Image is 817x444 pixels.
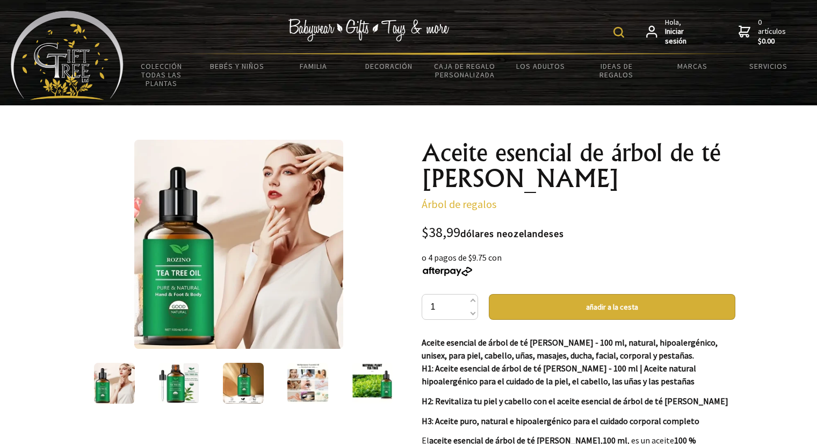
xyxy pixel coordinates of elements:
font: 0 artículos [758,17,786,37]
font: $38,99 [422,223,460,241]
font: dólares neozelandeses [460,227,564,240]
font: Los adultos [516,61,565,71]
font: Aceite esencial de árbol de té [PERSON_NAME] [422,138,721,193]
font: Iniciar sesión [665,26,686,46]
a: Árbol de regalos [422,197,496,211]
font: Caja de regalo personalizada [434,61,495,80]
img: Ropa de bebé - Regalos - Juguetes y más [288,19,449,41]
a: Los adultos [503,55,579,77]
font: Ideas de regalos [599,61,633,80]
font: Aceite esencial de árbol de té [PERSON_NAME] - 100 ml, natural, hipoalergénico, unisex, para piel... [422,337,718,361]
a: Decoración [351,55,427,77]
font: Decoración [365,61,413,71]
font: Marcas [677,61,707,71]
img: Artículos para bebé - Regalos - Juguetes y más... [11,11,124,100]
a: Ideas de regalos [579,55,654,86]
font: o 4 pagos de $9.75 con [422,252,502,263]
a: Marcas [655,55,731,77]
font: Bebés y niños [210,61,264,71]
img: Aceite esencial de árbol de té ROZINO [352,363,393,404]
font: Familia [300,61,327,71]
a: Familia [275,55,351,77]
img: Aceite esencial de árbol de té ROZINO [158,363,199,404]
font: H2: Revitaliza tu piel y cabello con el aceite esencial de árbol de té [PERSON_NAME] [422,396,728,406]
font: añadir a la cesta [586,302,638,312]
font: Servicios [749,61,787,71]
font: Hola, [665,17,681,27]
a: Colección Todas las Plantas [124,55,199,95]
img: Aceite esencial de árbol de té ROZINO [134,140,343,349]
img: Afterpay [422,267,473,276]
a: Bebés y niños [199,55,275,77]
button: añadir a la cesta [489,294,735,320]
a: Caja de regalo personalizada [427,55,503,86]
img: Aceite esencial de árbol de té ROZINO [223,363,264,404]
font: Colección Todas las Plantas [141,61,182,88]
a: Hola,Iniciar sesión [646,18,704,46]
font: H3: Aceite puro, natural e hipoalergénico para el cuidado corporal completo [422,416,699,426]
a: 0 artículos$0.00 [739,18,789,46]
font: H1: Aceite esencial de árbol de té [PERSON_NAME] - 100 ml | Aceite natural hipoalergénico para el... [422,363,696,386]
font: $0.00 [758,36,775,46]
img: búsqueda de productos [613,27,624,38]
img: Aceite esencial de árbol de té ROZINO [94,363,135,404]
a: Servicios [731,55,806,77]
img: Aceite esencial de árbol de té ROZINO [287,363,328,404]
